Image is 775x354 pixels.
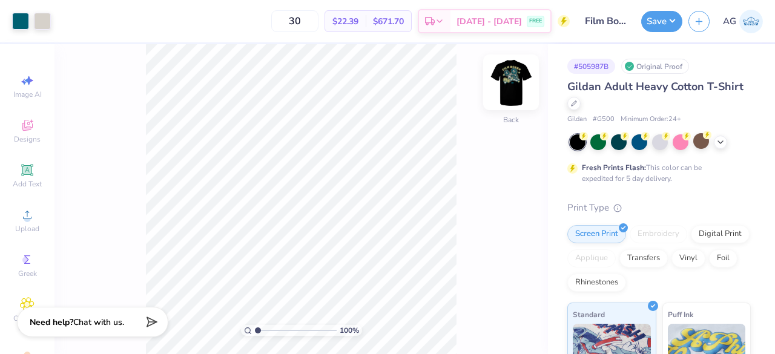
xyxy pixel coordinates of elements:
span: Designs [14,134,41,144]
div: Back [503,114,519,125]
span: Greek [18,269,37,278]
span: Gildan [567,114,587,125]
span: 100 % [340,325,359,336]
div: Print Type [567,201,751,215]
span: Gildan Adult Heavy Cotton T-Shirt [567,79,744,94]
div: # 505987B [567,59,615,74]
div: Digital Print [691,225,750,243]
div: Foil [709,249,737,267]
div: Vinyl [671,249,705,267]
span: # G500 [593,114,615,125]
a: AG [723,10,763,33]
span: Upload [15,224,39,234]
strong: Fresh Prints Flash: [582,163,646,172]
span: FREE [529,17,542,25]
span: Puff Ink [668,308,693,321]
span: Clipart & logos [6,313,48,333]
button: Save [641,11,682,32]
div: Transfers [619,249,668,267]
span: AG [723,15,736,28]
img: Back [487,58,535,107]
span: Image AI [13,90,42,99]
div: Screen Print [567,225,626,243]
strong: Need help? [30,316,73,328]
span: Chat with us. [73,316,124,328]
span: Minimum Order: 24 + [621,114,681,125]
div: This color can be expedited for 5 day delivery. [582,162,731,184]
div: Embroidery [630,225,687,243]
span: $671.70 [373,15,404,28]
input: Untitled Design [576,9,635,33]
span: $22.39 [332,15,358,28]
div: Rhinestones [567,274,626,292]
span: Standard [573,308,605,321]
span: Add Text [13,179,42,189]
div: Applique [567,249,616,267]
div: Original Proof [621,59,689,74]
img: Akshika Gurao [739,10,763,33]
input: – – [271,10,318,32]
span: [DATE] - [DATE] [457,15,522,28]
